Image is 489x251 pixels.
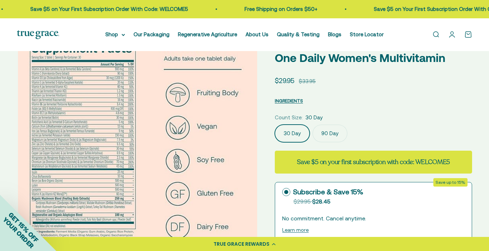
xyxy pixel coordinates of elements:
[1,216,35,250] span: YOUR ORDER
[275,98,303,103] span: INGREDIENTS
[328,31,341,37] a: Blogs
[277,31,320,37] a: Quality & Testing
[246,31,268,37] a: About Us
[178,31,237,37] a: Regenerative Agriculture
[275,49,472,67] p: One Daily Women's Multivitamin
[275,96,303,105] button: INGREDIENTS
[134,31,169,37] a: Our Packaging
[275,113,303,122] legend: Count Size:
[299,77,316,86] compare-at-price: $33.95
[105,30,125,39] summary: Shop
[213,240,270,248] div: TRUE GRACE REWARDS
[5,5,163,13] p: Save $5 on Your First Subscription Order With Code: WELCOME5
[297,158,450,166] strong: Save $5 on your first subscription with code: WELCOME5
[219,6,292,12] a: Free Shipping on Orders $50+
[305,113,323,122] span: 30 Day
[350,31,384,37] a: Store Locator
[7,211,40,244] span: GET 15% OFF
[275,75,295,86] sale-price: $29.95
